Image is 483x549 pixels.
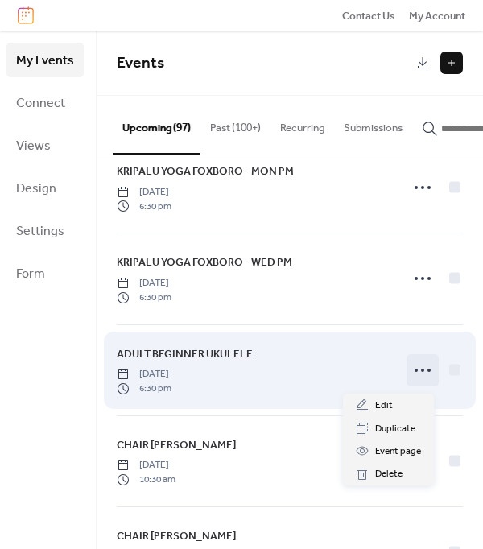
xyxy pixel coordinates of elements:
[117,276,171,291] span: [DATE]
[117,200,171,214] span: 6:30 pm
[409,8,465,24] span: My Account
[117,346,253,362] span: ADULT BEGINNER UKULELE
[6,171,84,205] a: Design
[117,185,171,200] span: [DATE]
[113,96,200,154] button: Upcoming (97)
[117,382,171,396] span: 6:30 pm
[6,128,84,163] a: Views
[117,528,236,544] span: CHAIR [PERSON_NAME]
[409,7,465,23] a: My Account
[117,254,292,270] span: KRIPALU YOGA FOXBORO - WED PM
[16,176,56,201] span: Design
[16,48,74,73] span: My Events
[117,254,292,271] a: KRIPALU YOGA FOXBORO - WED PM
[16,134,51,159] span: Views
[117,458,175,473] span: [DATE]
[6,213,84,248] a: Settings
[117,48,164,78] span: Events
[334,96,412,152] button: Submissions
[18,6,34,24] img: logo
[6,256,84,291] a: Form
[375,444,421,460] span: Event page
[375,398,393,414] span: Edit
[117,291,171,305] span: 6:30 pm
[117,527,236,545] a: CHAIR [PERSON_NAME]
[6,85,84,120] a: Connect
[200,96,270,152] button: Past (100+)
[375,421,415,437] span: Duplicate
[117,437,236,453] span: CHAIR [PERSON_NAME]
[117,436,236,454] a: CHAIR [PERSON_NAME]
[6,43,84,77] a: My Events
[375,466,402,482] span: Delete
[16,219,64,244] span: Settings
[16,262,45,287] span: Form
[342,7,395,23] a: Contact Us
[117,345,253,363] a: ADULT BEGINNER UKULELE
[270,96,334,152] button: Recurring
[342,8,395,24] span: Contact Us
[117,163,294,180] a: KRIPALU YOGA FOXBORO - MON PM
[117,473,175,487] span: 10:30 am
[16,91,65,116] span: Connect
[117,367,171,382] span: [DATE]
